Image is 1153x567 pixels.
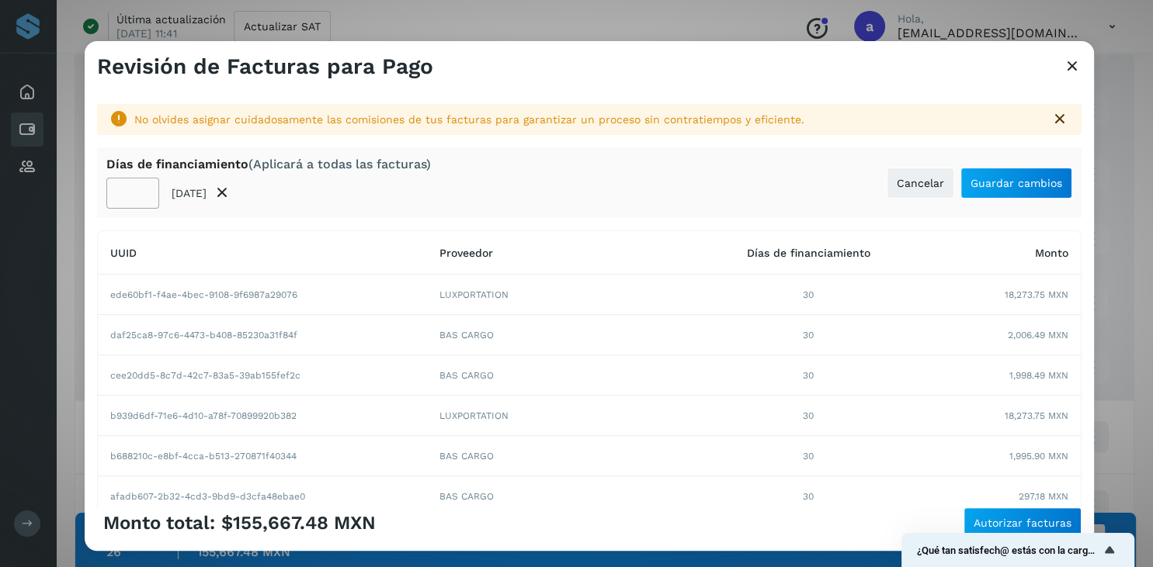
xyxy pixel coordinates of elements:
[1008,328,1068,342] span: 2,006.49 MXN
[98,355,428,396] td: cee20dd5-8c7d-42c7-83a5-39ab155fef2c
[98,315,428,355] td: daf25ca8-97c6-4473-b408-85230a31f84f
[1035,247,1068,259] span: Monto
[974,517,1071,528] span: Autorizar facturas
[697,436,920,476] td: 30
[134,112,1038,128] div: No olvides asignar cuidadosamente las comisiones de tus facturas para garantizar un proceso sin c...
[427,396,697,436] td: LUXPORTATION
[106,157,431,171] div: Días de financiamiento
[1005,288,1068,302] span: 18,273.75 MXN
[427,476,697,517] td: BAS CARGO
[1005,409,1068,423] span: 18,273.75 MXN
[98,396,428,436] td: b939d6df-71e6-4d10-a78f-70899920b382
[917,541,1119,559] button: Mostrar encuesta - ¿Qué tan satisfech@ estás con la carga de tus facturas?
[897,178,944,188] span: Cancelar
[887,168,954,199] button: Cancelar
[103,512,215,534] span: Monto total:
[697,315,920,355] td: 30
[439,247,493,259] span: Proveedor
[427,436,697,476] td: BAS CARGO
[917,545,1100,556] span: ¿Qué tan satisfech@ estás con la carga de tus facturas?
[960,168,1072,199] button: Guardar cambios
[971,178,1062,188] span: Guardar cambios
[427,355,697,396] td: BAS CARGO
[697,355,920,396] td: 30
[1019,489,1068,503] span: 297.18 MXN
[1009,449,1068,463] span: 1,995.90 MXN
[697,275,920,315] td: 30
[172,187,207,200] p: [DATE]
[110,247,137,259] span: UUID
[97,54,433,80] h3: Revisión de Facturas para Pago
[427,275,697,315] td: LUXPORTATION
[248,157,431,171] span: (Aplicará a todas las facturas)
[697,476,920,517] td: 30
[98,436,428,476] td: b688210c-e8bf-4cca-b513-270871f40344
[221,512,376,534] span: $155,667.48 MXN
[964,507,1082,538] button: Autorizar facturas
[1009,368,1068,382] span: 1,998.49 MXN
[427,315,697,355] td: BAS CARGO
[697,396,920,436] td: 30
[98,275,428,315] td: ede60bf1-f4ae-4bec-9108-9f6987a29076
[98,476,428,517] td: afadb607-2b32-4cd3-9bd9-d3cfa48ebae0
[747,247,870,259] span: Días de financiamiento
